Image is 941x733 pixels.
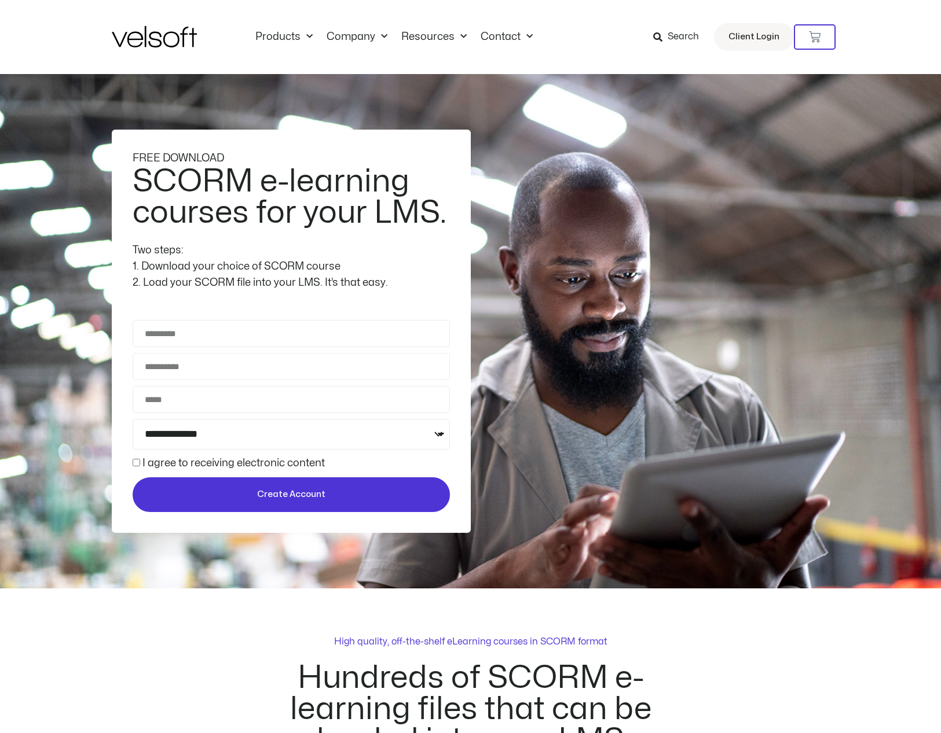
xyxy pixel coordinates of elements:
[334,635,607,649] p: High quality, off-the-shelf eLearning courses in SCORM format
[133,150,450,167] div: FREE DOWNLOAD
[320,31,394,43] a: CompanyMenu Toggle
[133,275,450,291] div: 2. Load your SCORM file into your LMS. It’s that easy.
[257,488,325,502] span: Create Account
[653,27,707,47] a: Search
[394,31,474,43] a: ResourcesMenu Toggle
[112,26,197,47] img: Velsoft Training Materials
[728,30,779,45] span: Client Login
[248,31,320,43] a: ProductsMenu Toggle
[714,23,794,51] a: Client Login
[133,242,450,259] div: Two steps:
[248,31,540,43] nav: Menu
[668,30,699,45] span: Search
[474,31,540,43] a: ContactMenu Toggle
[133,477,450,512] button: Create Account
[133,259,450,275] div: 1. Download your choice of SCORM course
[133,166,447,229] h2: SCORM e-learning courses for your LMS.
[142,458,325,468] label: I agree to receiving electronic content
